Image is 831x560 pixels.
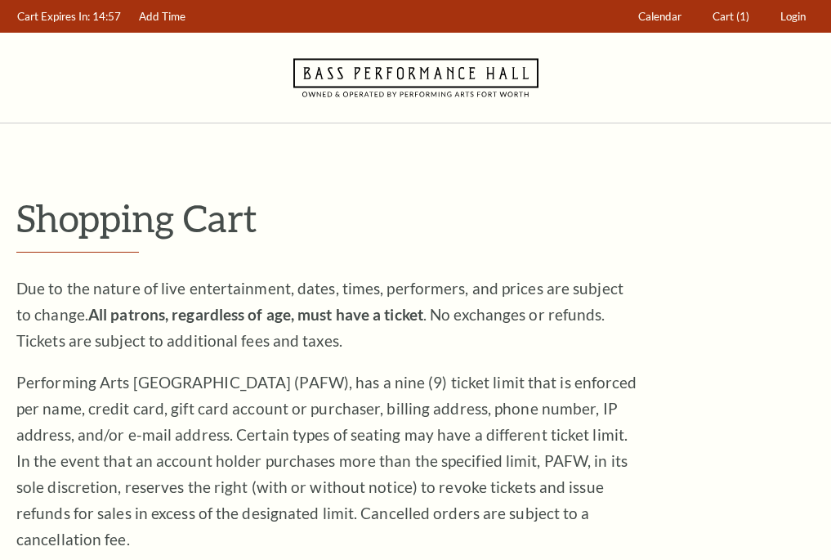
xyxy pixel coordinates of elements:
[92,10,121,23] span: 14:57
[713,10,734,23] span: Cart
[16,370,637,553] p: Performing Arts [GEOGRAPHIC_DATA] (PAFW), has a nine (9) ticket limit that is enforced per name, ...
[705,1,757,33] a: Cart (1)
[773,1,814,33] a: Login
[16,197,815,239] p: Shopping Cart
[631,1,690,33] a: Calendar
[780,10,806,23] span: Login
[736,10,749,23] span: (1)
[17,10,90,23] span: Cart Expires In:
[16,279,623,350] span: Due to the nature of live entertainment, dates, times, performers, and prices are subject to chan...
[88,305,423,324] strong: All patrons, regardless of age, must have a ticket
[132,1,194,33] a: Add Time
[638,10,681,23] span: Calendar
